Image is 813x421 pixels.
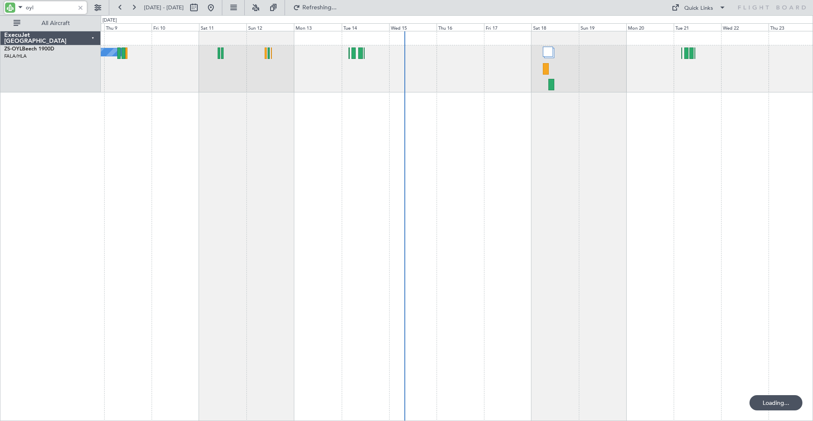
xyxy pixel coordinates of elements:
[294,23,341,31] div: Mon 13
[152,23,199,31] div: Fri 10
[674,23,721,31] div: Tue 21
[104,23,152,31] div: Thu 9
[531,23,579,31] div: Sat 18
[289,1,340,14] button: Refreshing...
[199,23,246,31] div: Sat 11
[667,1,730,14] button: Quick Links
[749,395,802,410] div: Loading...
[437,23,484,31] div: Thu 16
[102,17,117,24] div: [DATE]
[4,47,22,52] span: ZS-OYL
[484,23,531,31] div: Fri 17
[579,23,626,31] div: Sun 19
[4,53,27,59] a: FALA/HLA
[144,4,184,11] span: [DATE] - [DATE]
[4,47,54,52] a: ZS-OYLBeech 1900D
[26,1,75,14] input: A/C (Reg. or Type)
[22,20,89,26] span: All Aircraft
[684,4,713,13] div: Quick Links
[246,23,294,31] div: Sun 12
[389,23,437,31] div: Wed 15
[302,5,337,11] span: Refreshing...
[9,17,92,30] button: All Aircraft
[626,23,674,31] div: Mon 20
[342,23,389,31] div: Tue 14
[721,23,769,31] div: Wed 22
